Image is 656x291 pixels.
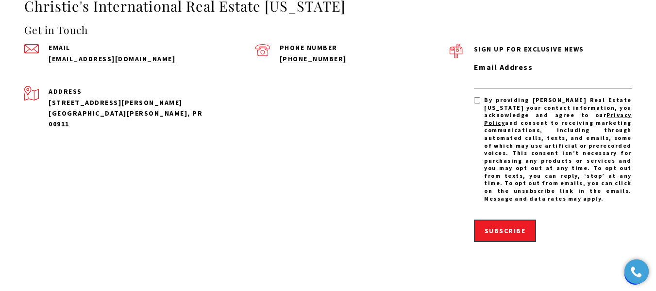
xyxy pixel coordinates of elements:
[474,97,480,103] input: By providing Christie's Real Estate Puerto Rico your contact information, you acknowledge and agr...
[474,61,632,74] label: Email Address
[49,86,219,97] p: Address
[485,226,526,235] span: Subscribe
[484,96,632,202] span: By providing [PERSON_NAME] Real Estate [US_STATE] your contact information, you acknowledge and a...
[49,44,219,51] p: Email
[280,44,450,51] p: Phone Number
[280,54,347,63] a: call (939) 337-3000
[24,22,450,38] h4: Get in Touch
[474,44,632,54] p: Sign up for exclusive news
[49,97,219,108] div: [STREET_ADDRESS][PERSON_NAME]
[484,111,632,126] a: Privacy Policy - open in a new tab
[49,109,202,128] span: [GEOGRAPHIC_DATA][PERSON_NAME], PR 00911
[474,220,537,242] button: Subscribe
[49,54,175,63] a: send an email to admin@cirepr.com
